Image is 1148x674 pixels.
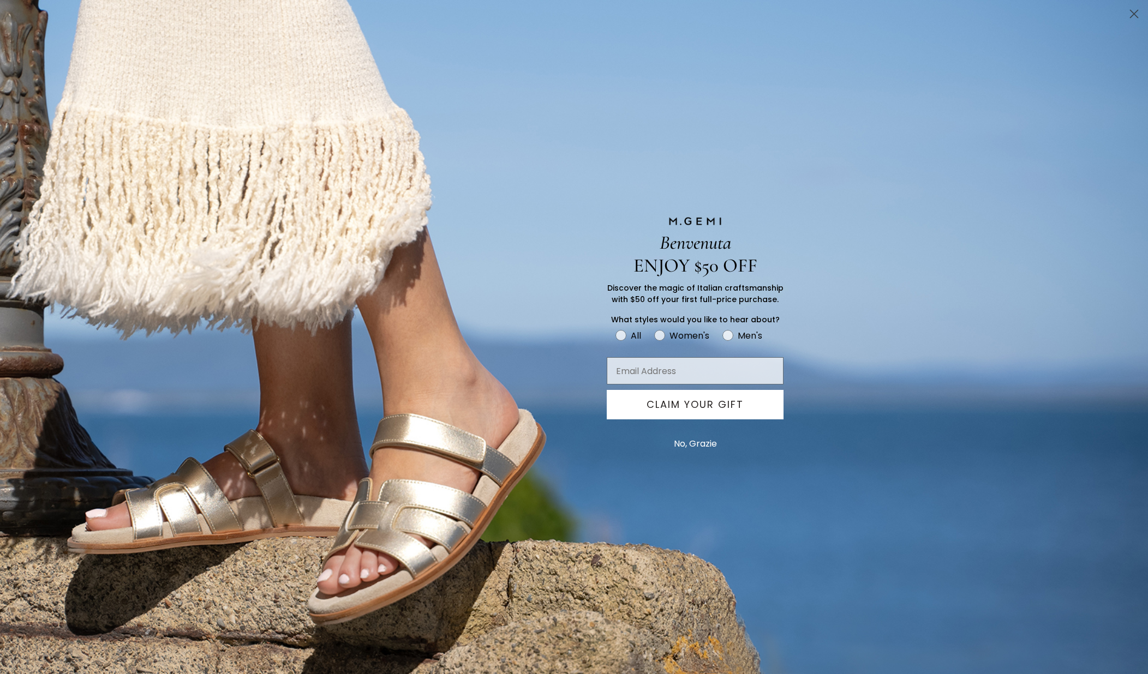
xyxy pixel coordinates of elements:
button: No, Grazie [668,430,722,458]
button: CLAIM YOUR GIFT [607,390,784,419]
div: Women's [669,329,709,342]
div: Men's [738,329,762,342]
div: All [631,329,641,342]
span: ENJOY $50 OFF [633,254,757,277]
button: Close dialog [1125,4,1144,23]
input: Email Address [607,357,784,384]
span: Discover the magic of Italian craftsmanship with $50 off your first full-price purchase. [607,282,784,305]
span: Benvenuta [660,231,731,254]
span: What styles would you like to hear about? [611,314,780,325]
img: M.GEMI [668,216,722,226]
